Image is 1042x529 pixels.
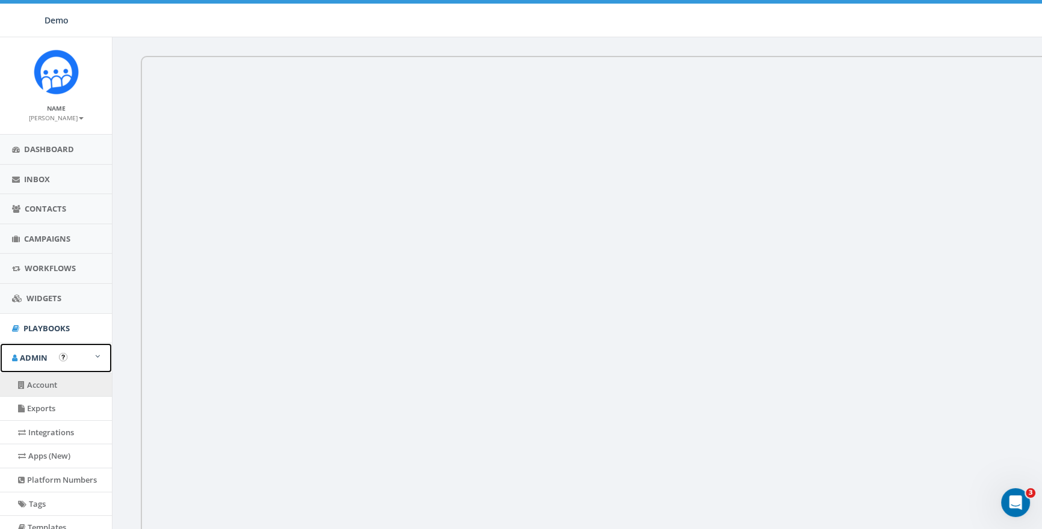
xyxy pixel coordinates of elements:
span: Inbox [24,174,50,185]
span: 3 [1026,488,1035,498]
span: Playbooks [23,323,70,334]
iframe: Intercom live chat [1001,488,1030,517]
span: Campaigns [24,233,70,244]
span: Widgets [26,293,61,304]
img: Icon_1.png [34,49,79,94]
span: Workflows [25,263,76,274]
a: [PERSON_NAME] [29,112,84,123]
span: Admin [20,352,48,363]
span: Contacts [25,203,66,214]
span: Dashboard [24,144,74,154]
span: Demo [45,14,69,26]
small: Name [47,104,66,112]
small: [PERSON_NAME] [29,114,84,122]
